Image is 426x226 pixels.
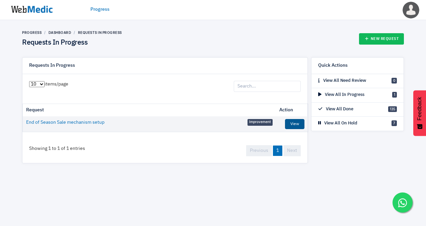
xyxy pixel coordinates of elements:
[285,119,304,129] a: View
[90,6,110,13] a: Progress
[273,146,282,156] a: 1
[29,81,45,87] select: items/page
[318,92,364,98] p: View All In Progress
[276,104,308,116] th: Action
[318,63,348,69] h6: Quick Actions
[388,106,397,112] span: 135
[22,138,92,159] div: Showing 1 to 1 of 1 entries
[283,145,301,156] a: Next
[29,63,75,69] h6: Requests In Progress
[359,33,404,45] a: New Request
[78,31,122,35] a: Requests In Progress
[413,90,426,136] button: Feedback - Show survey
[29,81,68,88] label: items/page
[22,39,122,47] h4: Requests In Progress
[392,92,397,98] span: 1
[22,30,122,35] nav: breadcrumb
[49,31,71,35] a: Dashboard
[23,104,276,116] th: Request
[22,31,42,35] a: Progress
[318,77,366,84] p: View All Need Review
[392,78,397,83] span: 0
[392,120,397,126] span: 7
[246,145,272,156] a: Previous
[318,106,353,113] p: View All Done
[234,81,301,92] input: Search...
[417,97,423,120] span: Feedback
[26,119,104,126] a: End of Season Sale mechanism setup
[318,120,357,127] p: View All On Hold
[247,119,273,126] span: Improvement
